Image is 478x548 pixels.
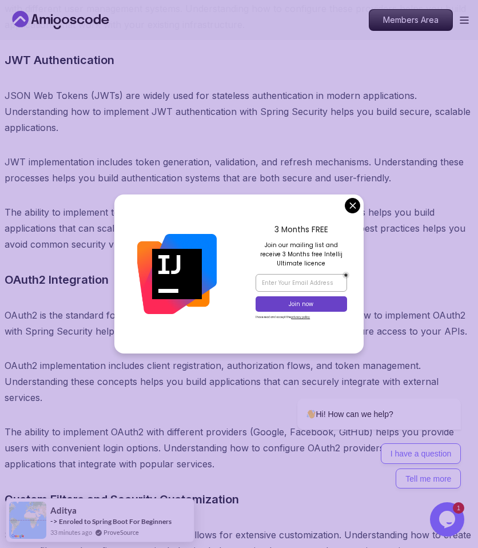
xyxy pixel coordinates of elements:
span: -> [50,517,58,526]
h3: Custom Filters and Security Customization [5,490,473,509]
p: Members Area [369,10,452,30]
img: provesource social proof notification image [9,502,46,539]
button: Open Menu [460,17,469,24]
p: OAuth2 implementation includes client registration, authorization flows, and token management. Un... [5,358,473,406]
a: Enroled to Spring Boot For Beginners [59,517,172,526]
span: 33 minutes ago [50,527,92,537]
iframe: chat widget [261,295,467,497]
h3: OAuth2 Integration [5,271,473,289]
p: OAuth2 is the standard for authorization in modern applications. Understanding how to implement O... [5,307,473,339]
p: JWT implementation includes token generation, validation, and refresh mechanisms. Understanding t... [5,154,473,186]
span: Aditya [50,506,77,515]
p: The ability to implement OAuth2 with different providers (Google, Facebook, GitHub) helps you pro... [5,424,473,472]
a: ProveSource [103,527,139,537]
p: JSON Web Tokens (JWTs) are widely used for stateless authentication in modern applications. Under... [5,88,473,136]
iframe: chat widget [430,502,467,537]
p: The ability to implement token-based authentication with proper security measures helps you build... [5,204,473,252]
a: Members Area [369,9,453,31]
h3: JWT Authentication [5,51,473,69]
